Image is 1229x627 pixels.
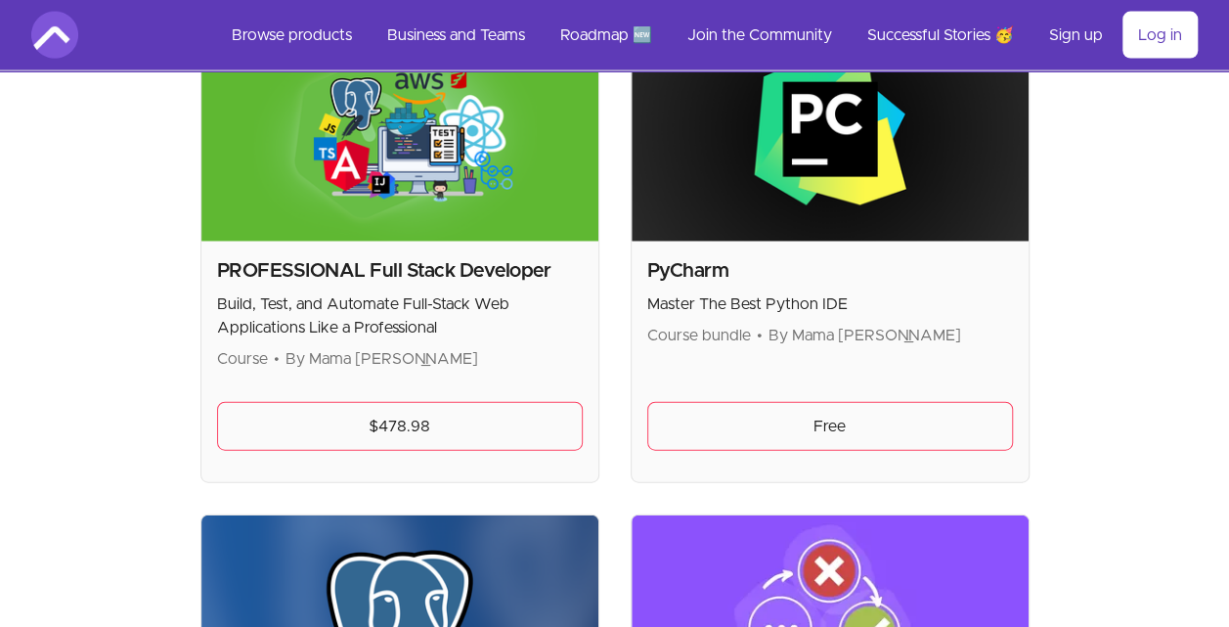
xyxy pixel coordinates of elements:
[545,12,668,59] a: Roadmap 🆕
[1122,12,1198,59] a: Log in
[647,292,1013,316] p: Master The Best Python IDE
[217,402,583,451] a: $478.98
[372,12,541,59] a: Business and Teams
[768,328,961,343] span: By Mama [PERSON_NAME]
[31,12,78,59] img: Amigoscode logo
[216,12,1198,59] nav: Main
[757,328,763,343] span: •
[632,18,1029,241] img: Product image for PyCharm
[852,12,1030,59] a: Successful Stories 🥳
[647,257,1013,285] h2: PyCharm
[217,351,268,367] span: Course
[647,328,751,343] span: Course bundle
[201,18,598,241] img: Product image for PROFESSIONAL Full Stack Developer
[672,12,848,59] a: Join the Community
[216,12,368,59] a: Browse products
[1033,12,1119,59] a: Sign up
[274,351,280,367] span: •
[285,351,478,367] span: By Mama [PERSON_NAME]
[217,292,583,339] p: Build, Test, and Automate Full-Stack Web Applications Like a Professional
[647,402,1013,451] a: Free
[217,257,583,285] h2: PROFESSIONAL Full Stack Developer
